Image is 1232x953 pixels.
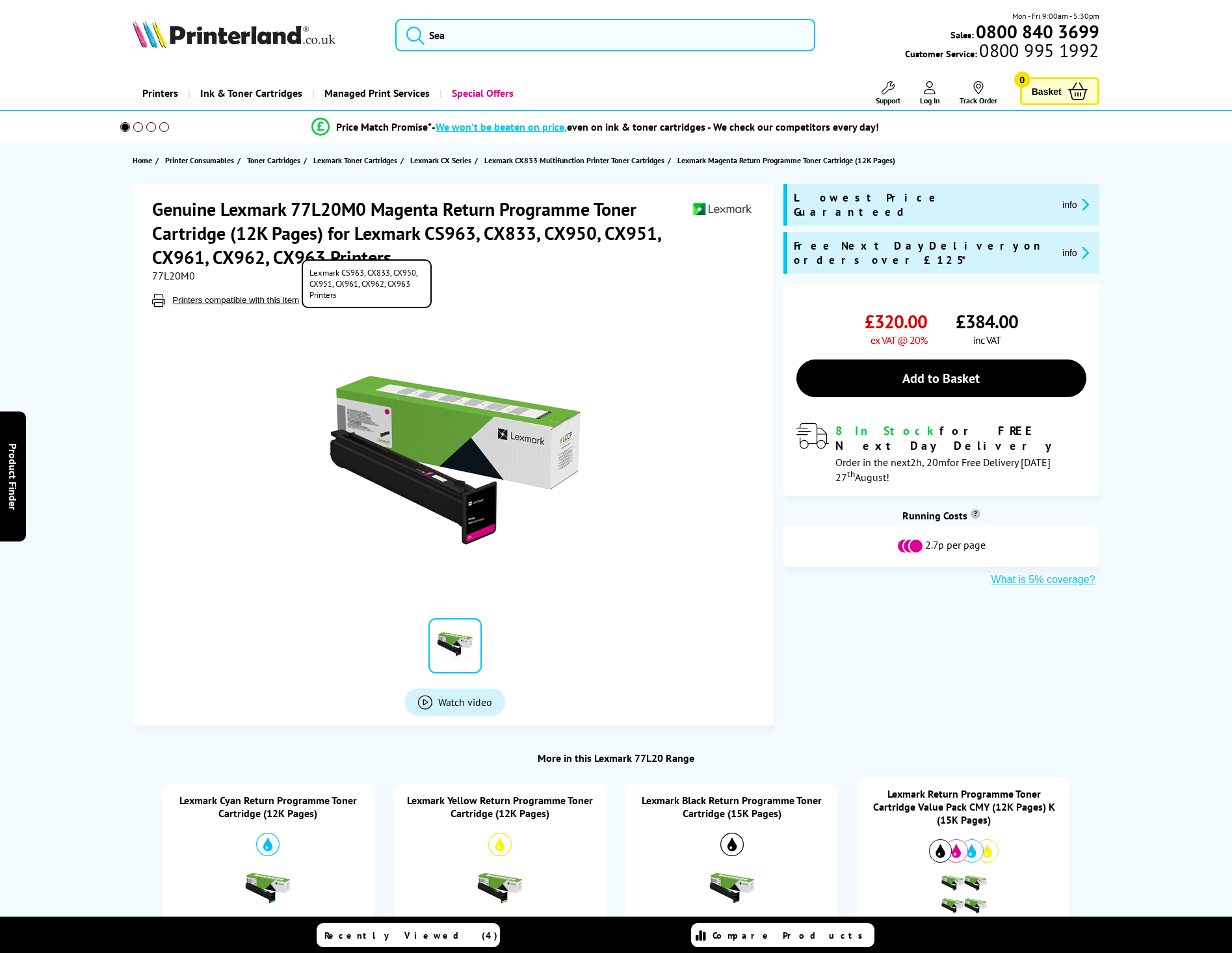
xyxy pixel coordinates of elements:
a: Printer Consumables [165,153,237,167]
span: Sales: [950,29,974,41]
span: Recently Viewed (4) [324,930,498,941]
a: Track Order [960,81,997,105]
span: £384.00 [956,309,1018,333]
img: Lexmark 77L20M0 Magenta Return Programme Toner Cartridge (12K Pages) [328,333,583,588]
a: Managed Print Services [312,77,439,110]
span: ex VAT @ 20% [871,333,927,346]
a: Recently Viewed (4) [317,923,500,947]
span: Price Match Promise* [336,120,432,133]
span: Lexmark CS963, CX833, CX950, CX951, CX961, CX962, CX963 Printers [302,259,432,308]
span: Lowest Price Guaranteed [794,190,1052,219]
span: 0800 995 1992 [977,44,1099,57]
span: Lexmark Magenta Return Programme Toner Cartridge (12K Pages) [677,155,895,165]
span: 0 [1014,72,1030,88]
a: Ink & Toner Cartridges [188,77,312,110]
a: Lexmark CX Series [410,153,475,167]
a: Log In [920,81,940,105]
a: Toner Cartridges [247,153,304,167]
span: Support [876,96,900,105]
div: modal_delivery [796,423,1086,483]
div: - even on ink & toner cartridges - We check our competitors every day! [432,120,879,133]
a: Lexmark CX833 Multifunction Printer Toner Cartridges [484,153,668,167]
a: Home [133,153,155,167]
span: £320.00 [865,309,927,333]
span: Lexmark CX833 Multifunction Printer Toner Cartridges [484,153,664,167]
a: Special Offers [439,77,523,110]
button: promo-description [1058,245,1093,260]
span: Lexmark Toner Cartridges [313,153,397,167]
span: Home [133,153,152,167]
div: More in this Lexmark 77L20 Range [133,751,1099,764]
span: Log In [920,96,940,105]
span: Lexmark CX Series [410,153,471,167]
a: 0800 840 3699 [974,25,1099,38]
span: Product Finder [7,443,20,510]
div: Running Costs [783,509,1099,522]
a: Lexmark Yellow Return Programme Toner Cartridge (12K Pages) [407,794,593,820]
img: Black [720,833,744,856]
a: Lexmark Toner Cartridges [313,153,400,167]
button: What is 5% coverage? [988,573,1099,586]
span: 2h, 20m [910,456,947,469]
img: Lexmark [692,197,752,221]
a: Lexmark Cyan Return Programme Toner Cartridge (12K Pages) [179,794,357,820]
a: Compare Products [691,923,874,947]
button: Printers compatible with this item [168,294,303,306]
h1: Genuine Lexmark 77L20M0 Magenta Return Programme Toner Cartridge (12K Pages) for Lexmark CS963, C... [152,197,692,269]
span: Order in the next for Free Delivery [DATE] 27 August! [835,456,1051,484]
img: Printerland Logo [133,20,335,48]
img: Lexmark Cyan Return Programme Toner Cartridge (12K Pages) [245,865,291,911]
li: modal_Promise [103,116,1089,138]
a: Lexmark Return Programme Toner Cartridge Value Pack CMY (12K Pages) K (15K Pages) [873,787,1055,826]
input: Sea [395,19,815,51]
b: 0800 840 3699 [976,20,1099,44]
sup: th [847,468,855,480]
span: Free Next Day Delivery on orders over £125* [794,239,1052,267]
span: Toner Cartridges [247,153,300,167]
span: Compare Products [713,930,870,941]
sup: Cost per page [971,509,980,519]
span: Customer Service: [905,44,1099,60]
img: Yellow [488,833,512,856]
a: Printerland Logo [133,20,379,51]
a: Lexmark Black Return Programme Toner Cartridge (15K Pages) [642,794,822,820]
span: Printer Consumables [165,153,234,167]
img: Lexmark Yellow Return Programme Toner Cartridge (12K Pages) [477,865,523,911]
img: Lexmark Black Return Programme Toner Cartridge (15K Pages) [709,865,755,911]
a: Product_All_Videos [405,688,505,716]
span: We won’t be beaten on price, [436,120,567,133]
span: Basket [1032,83,1062,100]
span: 77L20M0 [152,269,195,282]
button: promo-description [1058,197,1093,212]
span: Watch video [438,696,492,709]
img: Cyan [256,833,280,856]
a: Printers [133,77,188,110]
div: for FREE Next Day Delivery [835,423,1086,453]
a: Basket 0 [1020,77,1099,105]
a: Support [876,81,900,105]
img: Lexmark Return Programme Toner Cartridge Value Pack CMY (12K Pages) K (15K Pages) [941,872,987,917]
a: Add to Basket [796,359,1086,397]
span: 8 In Stock [835,423,939,438]
span: inc VAT [973,333,1001,346]
span: Ink & Toner Cartridges [200,77,302,110]
span: Mon - Fri 9:00am - 5:30pm [1012,10,1099,22]
span: 2.7p per page [925,538,986,554]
